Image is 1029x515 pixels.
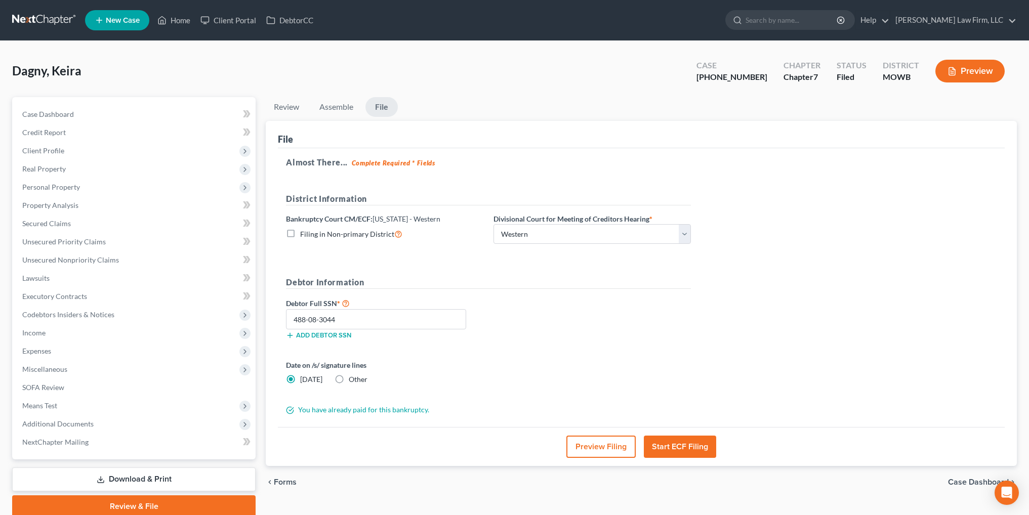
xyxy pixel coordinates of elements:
div: MOWB [883,71,919,83]
div: File [278,133,293,145]
a: Unsecured Priority Claims [14,233,256,251]
span: Income [22,328,46,337]
a: Executory Contracts [14,287,256,306]
span: Real Property [22,164,66,173]
span: Unsecured Priority Claims [22,237,106,246]
span: Credit Report [22,128,66,137]
span: Dagny, Keira [12,63,81,78]
h5: District Information [286,193,691,205]
span: Property Analysis [22,201,78,209]
span: Filing in Non-primary District [300,230,394,238]
a: Home [152,11,195,29]
input: XXX-XX-XXXX [286,309,466,329]
span: Case Dashboard [948,478,1009,486]
button: Preview Filing [566,436,636,458]
span: Miscellaneous [22,365,67,373]
div: Status [837,60,867,71]
span: Additional Documents [22,419,94,428]
button: Start ECF Filing [644,436,716,458]
a: Download & Print [12,467,256,491]
label: Bankruptcy Court CM/ECF: [286,213,440,224]
button: chevron_left Forms [266,478,310,486]
a: NextChapter Mailing [14,433,256,451]
div: Chapter [784,71,820,83]
span: Case Dashboard [22,110,74,118]
label: Date on /s/ signature lines [286,360,483,370]
button: Add debtor SSN [286,331,351,339]
span: Means Test [22,401,57,410]
span: Unsecured Nonpriority Claims [22,255,119,264]
h5: Almost There... [286,156,997,168]
div: Open Intercom Messenger [995,481,1019,505]
span: 7 [813,72,818,81]
span: Personal Property [22,183,80,191]
span: [US_STATE] - Western [373,214,440,223]
span: Codebtors Insiders & Notices [22,310,114,319]
button: Preview [935,60,1005,82]
a: Case Dashboard chevron_right [948,478,1017,486]
span: Lawsuits [22,274,50,282]
a: SOFA Review [14,378,256,397]
strong: Complete Required * Fields [352,159,435,167]
a: Review [266,97,307,117]
span: Expenses [22,347,51,355]
span: [DATE] [300,375,322,383]
div: Filed [837,71,867,83]
i: chevron_right [1009,478,1017,486]
a: Property Analysis [14,196,256,214]
a: Case Dashboard [14,105,256,123]
h5: Debtor Information [286,276,691,289]
div: [PHONE_NUMBER] [696,71,767,83]
a: Secured Claims [14,214,256,233]
a: Unsecured Nonpriority Claims [14,251,256,269]
a: DebtorCC [261,11,318,29]
a: [PERSON_NAME] Law Firm, LLC [890,11,1016,29]
span: Secured Claims [22,219,71,228]
a: File [365,97,398,117]
i: chevron_left [266,478,274,486]
div: Case [696,60,767,71]
span: Other [349,375,367,383]
label: Debtor Full SSN [281,297,488,309]
input: Search by name... [746,11,838,29]
span: NextChapter Mailing [22,438,89,446]
a: Client Portal [195,11,261,29]
label: Divisional Court for Meeting of Creditors Hearing [493,213,652,224]
span: Client Profile [22,146,64,155]
a: Lawsuits [14,269,256,287]
div: You have already paid for this bankruptcy. [281,405,696,415]
span: New Case [106,17,140,24]
div: District [883,60,919,71]
a: Assemble [311,97,361,117]
a: Credit Report [14,123,256,142]
span: Executory Contracts [22,292,87,301]
span: SOFA Review [22,383,64,392]
a: Help [855,11,889,29]
div: Chapter [784,60,820,71]
span: Forms [274,478,297,486]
